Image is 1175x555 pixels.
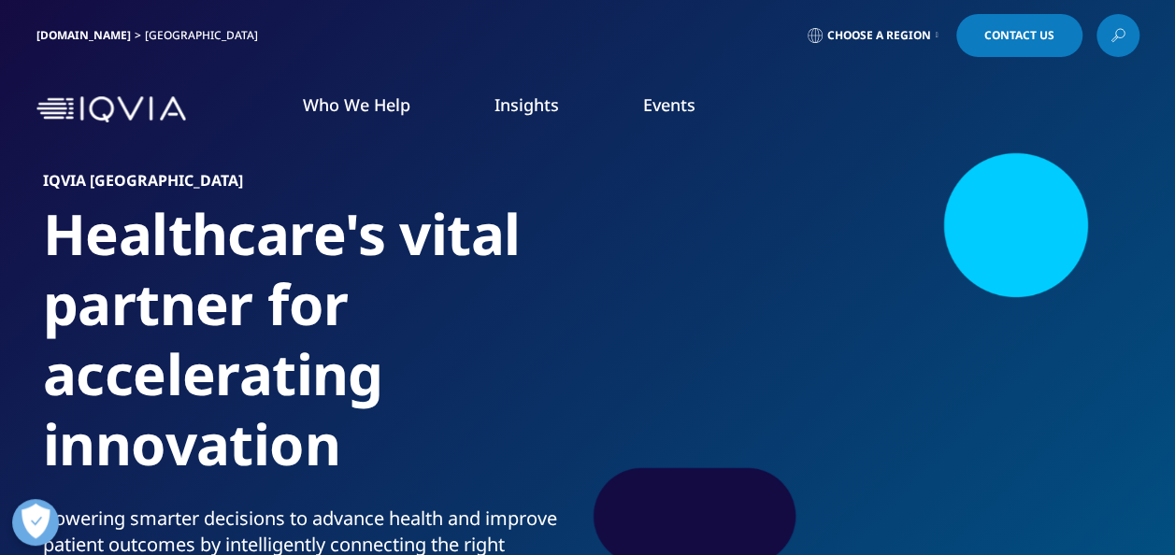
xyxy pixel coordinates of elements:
[36,27,131,43] a: [DOMAIN_NAME]
[12,499,59,546] button: Open Preferences
[43,173,580,199] h6: IQVIA [GEOGRAPHIC_DATA]
[193,65,1139,153] nav: Primary
[43,199,580,505] h1: Healthcare's vital partner for accelerating innovation
[145,28,265,43] div: [GEOGRAPHIC_DATA]
[827,28,931,43] span: Choose a Region
[303,93,410,116] a: Who We Help
[984,30,1054,41] span: Contact Us
[36,96,186,123] img: IQVIA Healthcare Information Technology and Pharma Clinical Research Company
[494,93,559,116] a: Insights
[643,93,695,116] a: Events
[632,173,1132,547] img: 2362team-and-computer-in-collaboration-teamwork-and-meeting-at-desk.jpg
[956,14,1082,57] a: Contact Us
